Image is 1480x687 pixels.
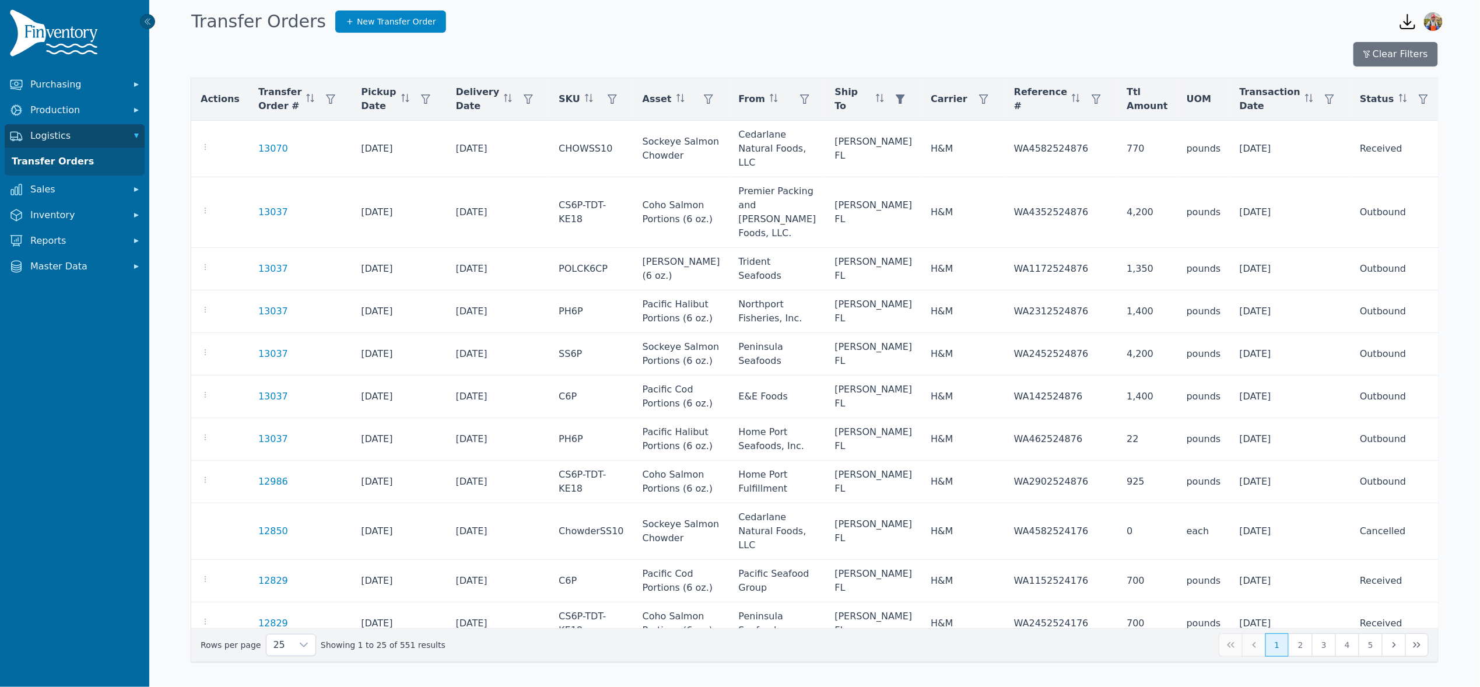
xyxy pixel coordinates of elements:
[1005,248,1117,290] td: WA1172524876
[1351,177,1444,248] td: Outbound
[1005,461,1117,503] td: WA2902524876
[1177,248,1230,290] td: pounds
[447,560,550,602] td: [DATE]
[5,178,145,201] button: Sales
[258,475,288,489] a: 12986
[921,376,1005,418] td: H&M
[1230,290,1351,333] td: [DATE]
[1230,121,1351,177] td: [DATE]
[826,503,922,560] td: [PERSON_NAME] FL
[447,248,550,290] td: [DATE]
[826,376,922,418] td: [PERSON_NAME] FL
[633,376,730,418] td: Pacific Cod Portions (6 oz.)
[30,103,124,117] span: Production
[456,85,500,113] span: Delivery Date
[447,376,550,418] td: [DATE]
[730,290,826,333] td: Northport Fisheries, Inc.
[5,255,145,278] button: Master Data
[921,503,1005,560] td: H&M
[633,333,730,376] td: Sockeye Salmon Portions (6 oz.)
[730,333,826,376] td: Peninsula Seafoods
[633,503,730,560] td: Sockeye Salmon Chowder
[30,183,124,197] span: Sales
[258,616,288,630] a: 12829
[643,92,672,106] span: Asset
[9,9,103,61] img: Finventory
[730,461,826,503] td: Home Port Fulfillment
[1351,290,1444,333] td: Outbound
[352,248,446,290] td: [DATE]
[1230,418,1351,461] td: [DATE]
[258,262,288,276] a: 13037
[826,177,922,248] td: [PERSON_NAME] FL
[447,333,550,376] td: [DATE]
[633,602,730,645] td: Coho Salmon Portions (6 oz.)
[1351,121,1444,177] td: Received
[352,121,446,177] td: [DATE]
[1382,633,1405,657] button: Next Page
[447,177,550,248] td: [DATE]
[730,418,826,461] td: Home Port Seafoods, Inc.
[1353,42,1438,66] button: Clear Filters
[826,290,922,333] td: [PERSON_NAME] FL
[447,461,550,503] td: [DATE]
[730,121,826,177] td: Cedarlane Natural Foods, LLC
[559,92,580,106] span: SKU
[921,602,1005,645] td: H&M
[1005,177,1117,248] td: WA4352524876
[1117,333,1177,376] td: 4,200
[1312,633,1335,657] button: Page 3
[447,290,550,333] td: [DATE]
[921,121,1005,177] td: H&M
[549,560,633,602] td: C6P
[835,85,872,113] span: Ship To
[5,73,145,96] button: Purchasing
[826,418,922,461] td: [PERSON_NAME] FL
[1117,461,1177,503] td: 925
[1005,333,1117,376] td: WA2452524876
[826,121,922,177] td: [PERSON_NAME] FL
[1177,560,1230,602] td: pounds
[258,205,288,219] a: 13037
[352,560,446,602] td: [DATE]
[1177,503,1230,560] td: each
[921,177,1005,248] td: H&M
[1351,602,1444,645] td: Received
[1351,248,1444,290] td: Outbound
[352,290,446,333] td: [DATE]
[352,333,446,376] td: [DATE]
[921,333,1005,376] td: H&M
[633,248,730,290] td: [PERSON_NAME] (6 oz.)
[1351,503,1444,560] td: Cancelled
[352,376,446,418] td: [DATE]
[1127,85,1167,113] span: Ttl Amount
[1230,376,1351,418] td: [DATE]
[1177,333,1230,376] td: pounds
[30,260,124,274] span: Master Data
[1005,602,1117,645] td: WA2452524176
[549,503,633,560] td: ChowderSS10
[1187,92,1212,106] span: UOM
[5,204,145,227] button: Inventory
[921,290,1005,333] td: H&M
[921,560,1005,602] td: H&M
[1230,177,1351,248] td: [DATE]
[549,121,633,177] td: CHOWSS10
[352,177,446,248] td: [DATE]
[549,376,633,418] td: C6P
[921,461,1005,503] td: H&M
[258,390,288,404] a: 13037
[1005,376,1117,418] td: WA142524876
[1005,503,1117,560] td: WA4582524176
[1177,461,1230,503] td: pounds
[730,560,826,602] td: Pacific Seafood Group
[1230,333,1351,376] td: [DATE]
[633,560,730,602] td: Pacific Cod Portions (6 oz.)
[1230,461,1351,503] td: [DATE]
[1177,418,1230,461] td: pounds
[826,461,922,503] td: [PERSON_NAME] FL
[1230,503,1351,560] td: [DATE]
[1117,503,1177,560] td: 0
[1005,560,1117,602] td: WA1152524176
[321,639,446,651] span: Showing 1 to 25 of 551 results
